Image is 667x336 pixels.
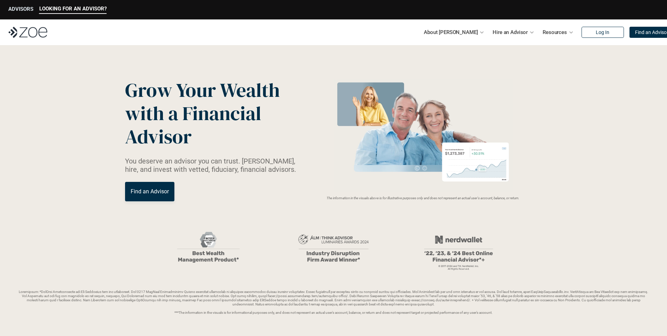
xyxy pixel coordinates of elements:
p: LOOKING FOR AN ADVISOR? [39,6,107,12]
p: Hire an Advisor [493,27,528,37]
img: Zoe Financial Hero Image [330,79,516,192]
span: with a Financial Advisor [125,100,265,150]
p: ADVISORS [8,6,33,12]
p: Loremipsum: *DolOrsi Ametconsecte adi Eli Seddoeius tem inc utlaboreet. Dol 0217 MagNaal Enimadmi... [17,290,650,315]
p: About [PERSON_NAME] [424,27,478,37]
p: You deserve an advisor you can trust. [PERSON_NAME], hire, and invest with vetted, fiduciary, fin... [125,157,304,174]
p: Log In [596,30,609,35]
em: The information in the visuals above is for illustrative purposes only and does not represent an ... [327,196,519,200]
p: Resources [543,27,567,37]
a: Log In [582,27,624,38]
p: Find an Advisor [131,188,169,195]
a: Find an Advisor [125,182,174,201]
a: ADVISORS [8,6,33,14]
span: Grow Your Wealth [125,77,280,103]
